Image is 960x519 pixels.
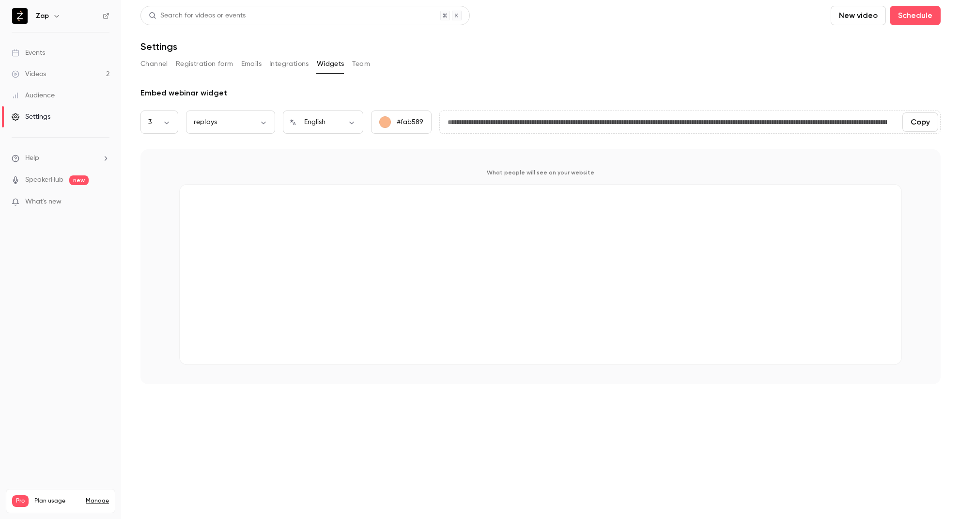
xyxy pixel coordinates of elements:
[241,56,262,72] button: Emails
[140,41,177,52] h1: Settings
[902,112,938,132] button: Copy
[890,6,941,25] button: Schedule
[12,495,29,507] span: Pro
[12,153,109,163] li: help-dropdown-opener
[296,117,363,127] div: English
[12,69,46,79] div: Videos
[352,56,371,72] button: Team
[140,117,178,127] div: 3
[36,11,49,21] h6: Zap
[12,112,50,122] div: Settings
[12,91,55,100] div: Audience
[149,11,246,21] div: Search for videos or events
[69,175,89,185] span: new
[86,497,109,505] a: Manage
[12,8,28,24] img: Zap
[176,56,233,72] button: Registration form
[179,169,902,176] p: What people will see on your website
[371,110,432,134] button: #fab589
[25,197,62,207] span: What's new
[12,48,45,58] div: Events
[140,56,168,72] button: Channel
[34,497,80,505] span: Plan usage
[831,6,886,25] button: New video
[25,175,63,185] a: SpeakerHub
[397,117,423,127] p: #fab589
[186,117,275,127] div: replays
[180,185,901,361] iframe: Contrast Upcoming Events
[317,56,344,72] button: Widgets
[140,87,941,99] div: Embed webinar widget
[269,56,309,72] button: Integrations
[25,153,39,163] span: Help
